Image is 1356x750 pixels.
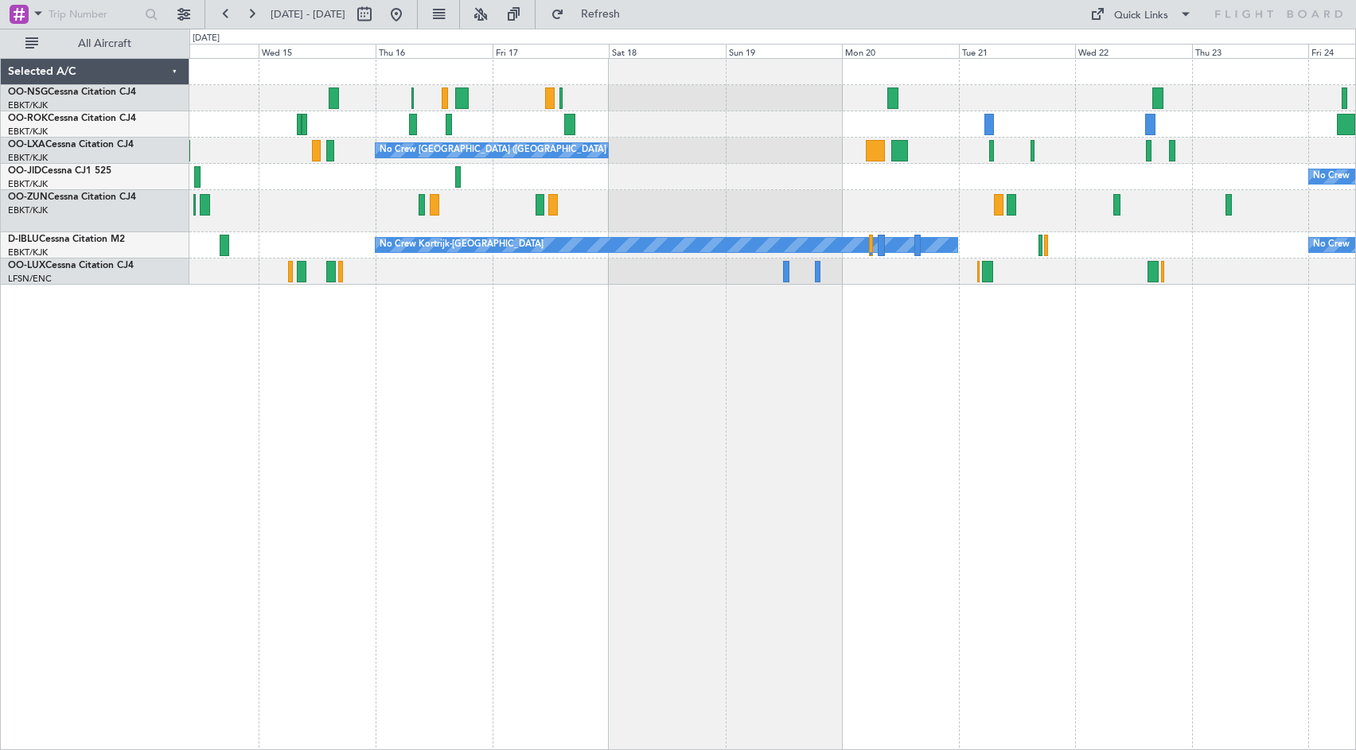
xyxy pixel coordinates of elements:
[8,114,136,123] a: OO-ROKCessna Citation CJ4
[493,44,610,58] div: Fri 17
[8,261,45,270] span: OO-LUX
[8,140,45,150] span: OO-LXA
[8,235,125,244] a: D-IBLUCessna Citation M2
[8,99,48,111] a: EBKT/KJK
[259,44,376,58] div: Wed 15
[49,2,140,26] input: Trip Number
[8,87,48,97] span: OO-NSG
[8,140,134,150] a: OO-LXACessna Citation CJ4
[8,247,48,258] a: EBKT/KJK
[8,114,48,123] span: OO-ROK
[842,44,959,58] div: Mon 20
[567,9,634,20] span: Refresh
[609,44,726,58] div: Sat 18
[380,138,646,162] div: No Crew [GEOGRAPHIC_DATA] ([GEOGRAPHIC_DATA] National)
[271,7,345,21] span: [DATE] - [DATE]
[8,204,48,216] a: EBKT/KJK
[8,166,111,176] a: OO-JIDCessna CJ1 525
[8,192,136,202] a: OO-ZUNCessna Citation CJ4
[1114,8,1168,24] div: Quick Links
[8,126,48,138] a: EBKT/KJK
[8,87,136,97] a: OO-NSGCessna Citation CJ4
[1313,165,1350,188] div: No Crew
[8,152,48,164] a: EBKT/KJK
[544,2,639,27] button: Refresh
[1082,2,1200,27] button: Quick Links
[1192,44,1309,58] div: Thu 23
[1075,44,1192,58] div: Wed 22
[1313,233,1350,257] div: No Crew
[8,178,48,190] a: EBKT/KJK
[8,166,41,176] span: OO-JID
[8,261,134,270] a: OO-LUXCessna Citation CJ4
[8,273,52,285] a: LFSN/ENC
[193,32,220,45] div: [DATE]
[41,38,168,49] span: All Aircraft
[8,235,39,244] span: D-IBLU
[142,44,259,58] div: Tue 14
[959,44,1076,58] div: Tue 21
[8,192,48,202] span: OO-ZUN
[18,31,173,56] button: All Aircraft
[726,44,843,58] div: Sun 19
[376,44,493,58] div: Thu 16
[380,233,544,257] div: No Crew Kortrijk-[GEOGRAPHIC_DATA]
